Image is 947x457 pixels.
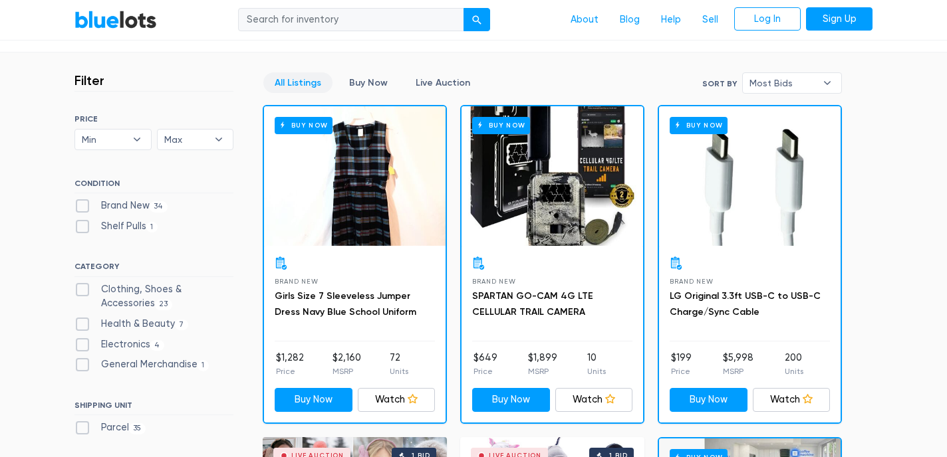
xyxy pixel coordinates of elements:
[275,117,333,134] h6: Buy Now
[785,351,803,377] li: 200
[671,365,692,377] p: Price
[555,388,633,412] a: Watch
[74,179,233,193] h6: CONDITION
[749,73,816,93] span: Most Bids
[74,219,158,234] label: Shelf Pulls
[560,7,609,33] a: About
[74,420,146,435] label: Parcel
[670,278,713,285] span: Brand New
[390,351,408,377] li: 72
[74,262,233,276] h6: CATEGORY
[462,106,643,246] a: Buy Now
[806,7,873,31] a: Sign Up
[123,130,151,149] b: ▾
[275,290,416,318] a: Girls Size 7 Sleeveless Jumper Dress Navy Blue School Uniform
[74,401,233,415] h6: SHIPPING UNIT
[275,278,318,285] span: Brand New
[238,8,464,32] input: Search for inventory
[723,365,753,377] p: MSRP
[74,357,209,372] label: General Merchandise
[263,72,333,93] a: All Listings
[734,7,801,31] a: Log In
[338,72,399,93] a: Buy Now
[358,388,436,412] a: Watch
[650,7,692,33] a: Help
[472,290,593,318] a: SPARTAN GO-CAM 4G LTE CELLULAR TRAIL CAMERA
[198,360,209,371] span: 1
[275,388,352,412] a: Buy Now
[587,351,606,377] li: 10
[528,351,557,377] li: $1,899
[813,73,841,93] b: ▾
[473,365,497,377] p: Price
[670,117,728,134] h6: Buy Now
[146,222,158,232] span: 1
[74,199,168,213] label: Brand New
[276,365,304,377] p: Price
[785,365,803,377] p: Units
[74,114,233,124] h6: PRICE
[129,423,146,434] span: 35
[671,351,692,377] li: $199
[333,365,361,377] p: MSRP
[472,117,530,134] h6: Buy Now
[276,351,304,377] li: $1,282
[473,351,497,377] li: $649
[390,365,408,377] p: Units
[74,337,164,352] label: Electronics
[74,282,233,311] label: Clothing, Shoes & Accessories
[659,106,841,246] a: Buy Now
[670,388,747,412] a: Buy Now
[264,106,446,246] a: Buy Now
[702,78,737,90] label: Sort By
[74,10,157,29] a: BlueLots
[472,388,550,412] a: Buy Now
[74,317,188,331] label: Health & Beauty
[333,351,361,377] li: $2,160
[609,7,650,33] a: Blog
[82,130,126,149] span: Min
[150,340,164,351] span: 4
[472,278,515,285] span: Brand New
[723,351,753,377] li: $5,998
[753,388,831,412] a: Watch
[164,130,208,149] span: Max
[74,72,104,88] h3: Filter
[205,130,233,149] b: ▾
[528,365,557,377] p: MSRP
[692,7,729,33] a: Sell
[155,300,172,310] span: 23
[587,365,606,377] p: Units
[150,201,168,212] span: 34
[404,72,481,93] a: Live Auction
[670,290,821,318] a: LG Original 3.3ft USB-C to USB-C Charge/Sync Cable
[175,320,188,330] span: 7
